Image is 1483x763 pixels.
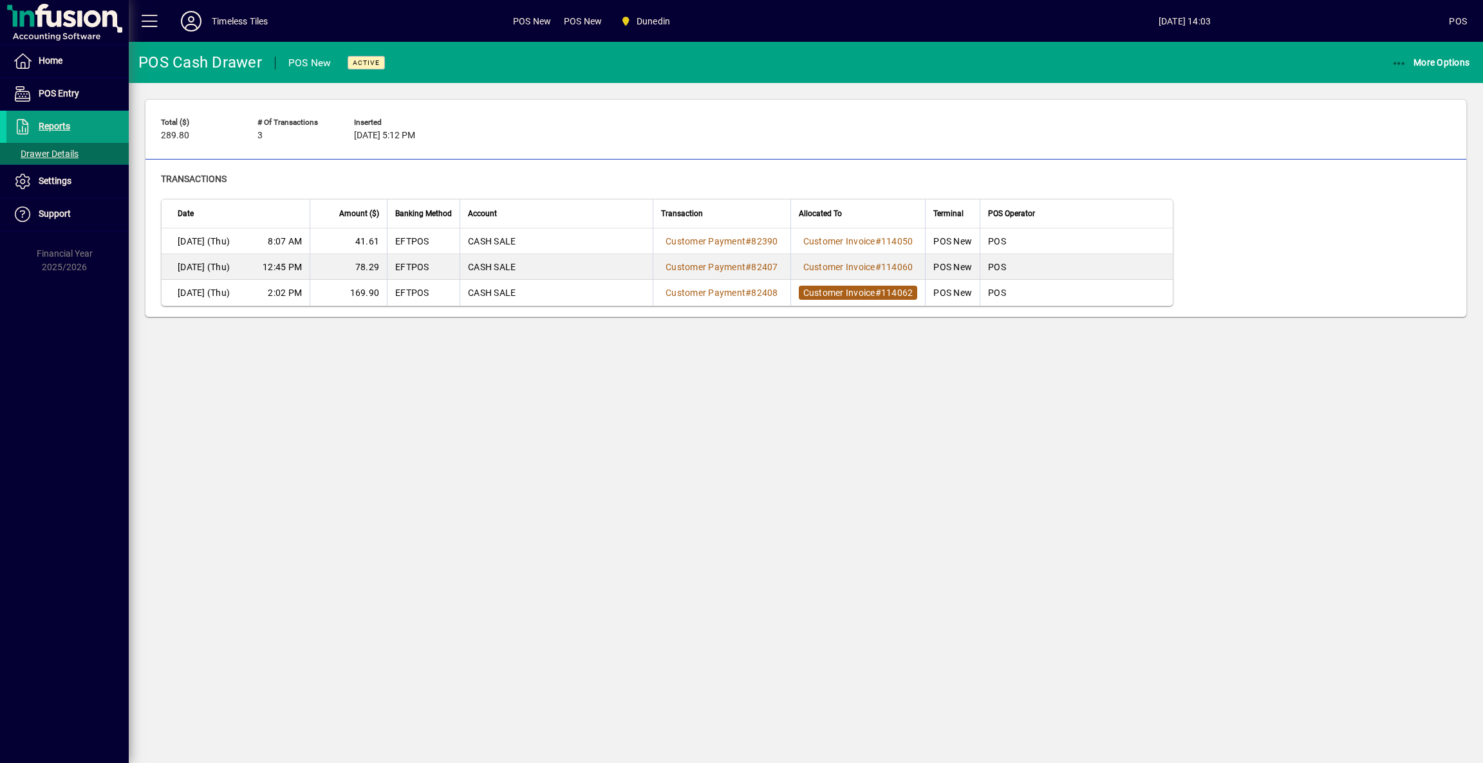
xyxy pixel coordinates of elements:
[661,260,783,274] a: Customer Payment#82407
[1388,51,1473,74] button: More Options
[387,280,460,306] td: EFTPOS
[39,88,79,98] span: POS Entry
[178,235,230,248] span: [DATE] (Thu)
[925,254,980,280] td: POS New
[881,288,913,298] span: 114062
[751,262,778,272] span: 82407
[751,236,778,246] span: 82390
[925,228,980,254] td: POS New
[39,208,71,219] span: Support
[875,288,881,298] span: #
[310,254,387,280] td: 78.29
[387,254,460,280] td: EFTPOS
[920,11,1450,32] span: [DATE] 14:03
[39,55,62,66] span: Home
[666,236,745,246] span: Customer Payment
[460,228,653,254] td: CASH SALE
[387,228,460,254] td: EFTPOS
[257,118,335,127] span: # of Transactions
[161,131,189,141] span: 289.80
[460,254,653,280] td: CASH SALE
[460,280,653,306] td: CASH SALE
[353,59,380,67] span: Active
[745,288,751,298] span: #
[310,280,387,306] td: 169.90
[288,53,331,73] div: POS New
[513,11,551,32] span: POS New
[875,236,881,246] span: #
[803,262,875,272] span: Customer Invoice
[354,118,431,127] span: Inserted
[745,262,751,272] span: #
[161,174,227,184] span: Transactions
[39,176,71,186] span: Settings
[138,52,262,73] div: POS Cash Drawer
[13,149,79,159] span: Drawer Details
[803,288,875,298] span: Customer Invoice
[268,286,302,299] span: 2:02 PM
[988,207,1035,221] span: POS Operator
[6,143,129,165] a: Drawer Details
[6,45,129,77] a: Home
[339,207,379,221] span: Amount ($)
[661,207,703,221] span: Transaction
[354,131,415,141] span: [DATE] 5:12 PM
[268,235,302,248] span: 8:07 AM
[661,286,783,300] a: Customer Payment#82408
[881,236,913,246] span: 114050
[933,207,964,221] span: Terminal
[212,11,268,32] div: Timeless Tiles
[980,280,1173,306] td: POS
[178,261,230,273] span: [DATE] (Thu)
[799,286,918,300] a: Customer Invoice#114062
[6,198,129,230] a: Support
[799,234,918,248] a: Customer Invoice#114050
[178,286,230,299] span: [DATE] (Thu)
[799,207,842,221] span: Allocated To
[564,11,602,32] span: POS New
[666,288,745,298] span: Customer Payment
[637,11,670,32] span: Dunedin
[666,262,745,272] span: Customer Payment
[661,234,783,248] a: Customer Payment#82390
[980,254,1173,280] td: POS
[6,165,129,198] a: Settings
[1449,11,1467,32] div: POS
[1392,57,1470,68] span: More Options
[875,262,881,272] span: #
[178,207,194,221] span: Date
[468,207,497,221] span: Account
[881,262,913,272] span: 114060
[171,10,212,33] button: Profile
[925,280,980,306] td: POS New
[803,236,875,246] span: Customer Invoice
[799,260,918,274] a: Customer Invoice#114060
[257,131,263,141] span: 3
[615,10,675,33] span: Dunedin
[751,288,778,298] span: 82408
[395,207,452,221] span: Banking Method
[310,228,387,254] td: 41.61
[161,118,238,127] span: Total ($)
[745,236,751,246] span: #
[39,121,70,131] span: Reports
[6,78,129,110] a: POS Entry
[263,261,302,273] span: 12:45 PM
[980,228,1173,254] td: POS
